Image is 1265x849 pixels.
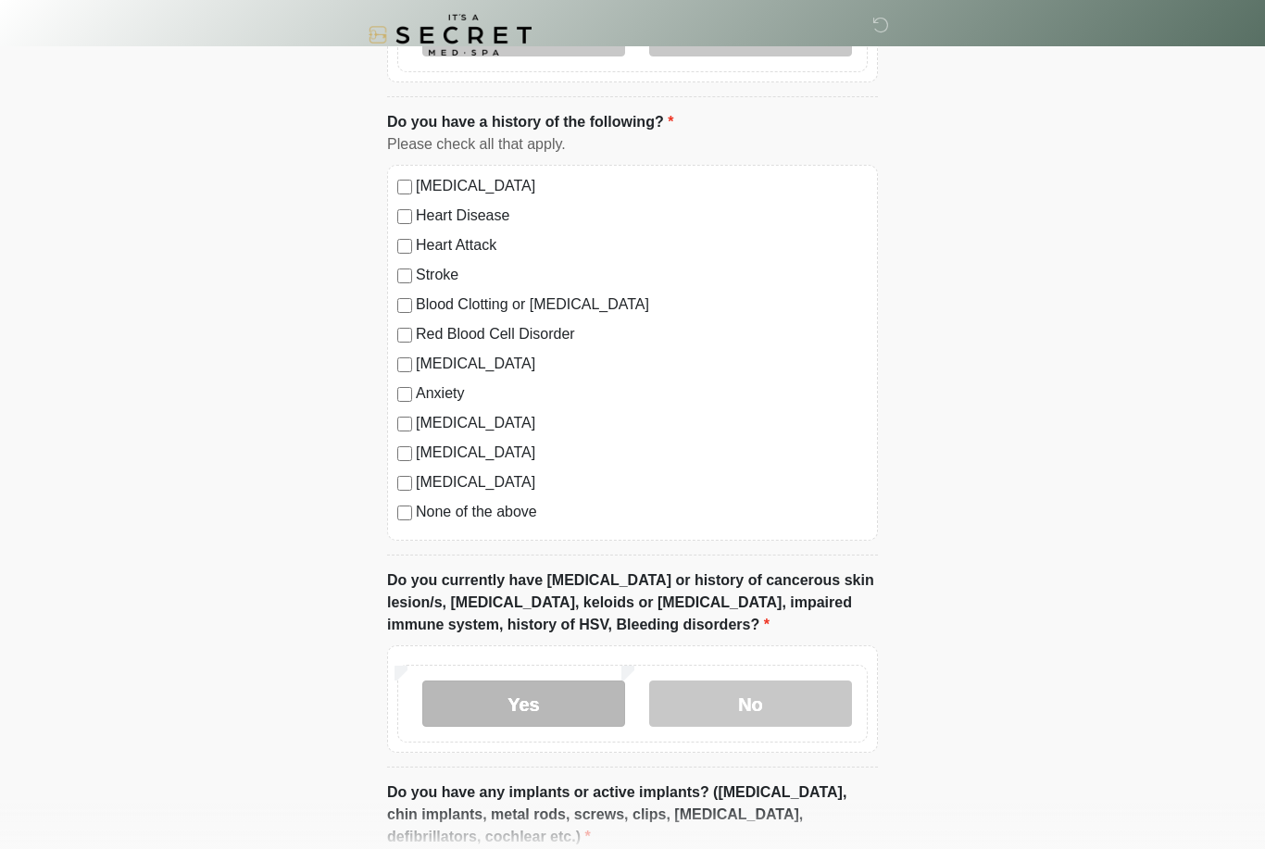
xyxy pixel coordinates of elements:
input: Red Blood Cell Disorder [397,328,412,343]
img: It's A Secret Med Spa Logo [369,14,532,56]
label: Heart Attack [416,234,868,256]
input: [MEDICAL_DATA] [397,446,412,461]
label: Do you have a history of the following? [387,111,673,133]
label: None of the above [416,501,868,523]
input: [MEDICAL_DATA] [397,476,412,491]
input: [MEDICAL_DATA] [397,180,412,194]
label: Blood Clotting or [MEDICAL_DATA] [416,293,868,316]
input: Anxiety [397,387,412,402]
label: Heart Disease [416,205,868,227]
label: Do you have any implants or active implants? ([MEDICAL_DATA], chin implants, metal rods, screws, ... [387,781,878,848]
label: Stroke [416,264,868,286]
label: No [649,680,852,727]
label: [MEDICAL_DATA] [416,353,868,375]
input: [MEDICAL_DATA] [397,417,412,431]
label: Red Blood Cell Disorder [416,323,868,345]
input: Heart Attack [397,239,412,254]
label: [MEDICAL_DATA] [416,442,868,464]
input: None of the above [397,506,412,520]
label: [MEDICAL_DATA] [416,175,868,197]
input: [MEDICAL_DATA] [397,357,412,372]
label: [MEDICAL_DATA] [416,471,868,493]
label: Do you currently have [MEDICAL_DATA] or history of cancerous skin lesion/s, [MEDICAL_DATA], keloi... [387,569,878,636]
label: Yes [422,680,625,727]
input: Blood Clotting or [MEDICAL_DATA] [397,298,412,313]
input: Stroke [397,268,412,283]
input: Heart Disease [397,209,412,224]
div: Please check all that apply. [387,133,878,156]
label: [MEDICAL_DATA] [416,412,868,434]
label: Anxiety [416,382,868,405]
